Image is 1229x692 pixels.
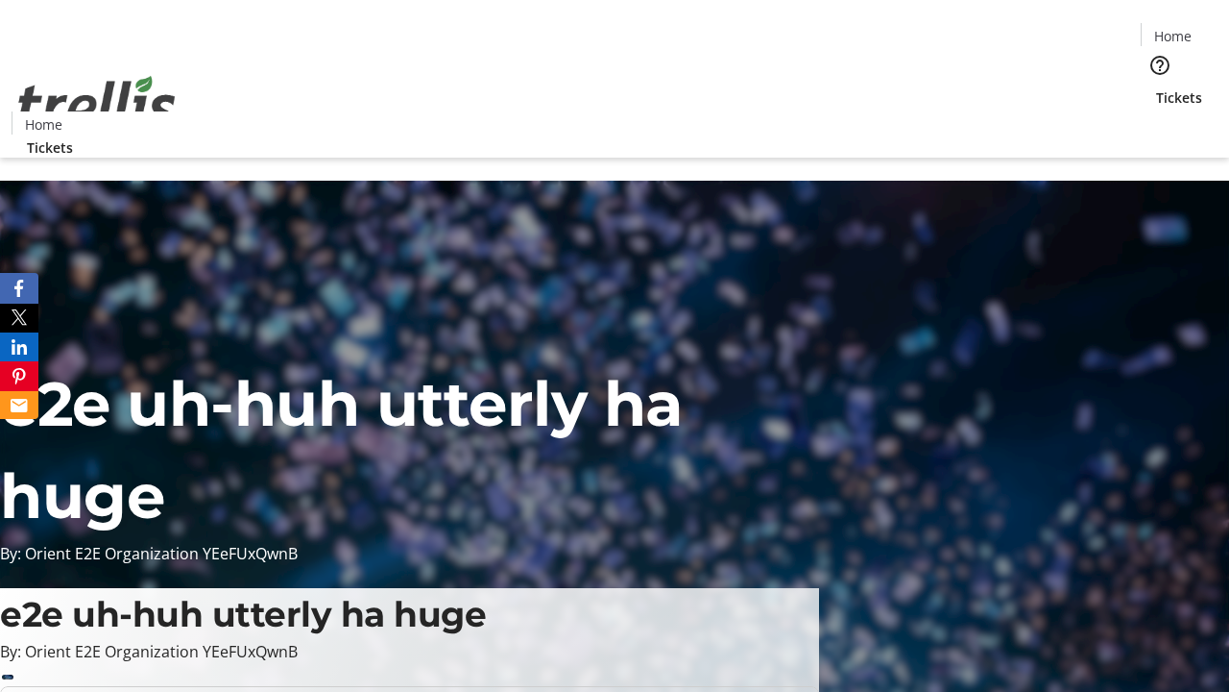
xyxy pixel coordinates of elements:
[1154,26,1192,46] span: Home
[27,137,73,158] span: Tickets
[12,137,88,158] a: Tickets
[12,114,74,135] a: Home
[1156,87,1202,108] span: Tickets
[12,55,182,151] img: Orient E2E Organization YEeFUxQwnB's Logo
[1141,108,1179,146] button: Cart
[1141,46,1179,85] button: Help
[25,114,62,135] span: Home
[1141,87,1217,108] a: Tickets
[1142,26,1203,46] a: Home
